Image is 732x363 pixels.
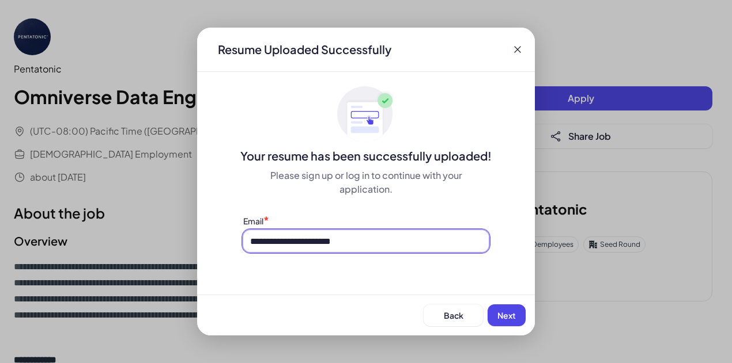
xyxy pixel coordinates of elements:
label: Email [243,216,263,226]
button: Back [424,304,483,326]
div: Your resume has been successfully uploaded! [197,148,535,164]
span: Back [444,310,463,320]
img: ApplyedMaskGroup3.svg [337,86,395,143]
div: Please sign up or log in to continue with your application. [243,169,489,196]
div: Resume Uploaded Successfully [209,41,401,58]
span: Next [497,310,516,320]
button: Next [488,304,526,326]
